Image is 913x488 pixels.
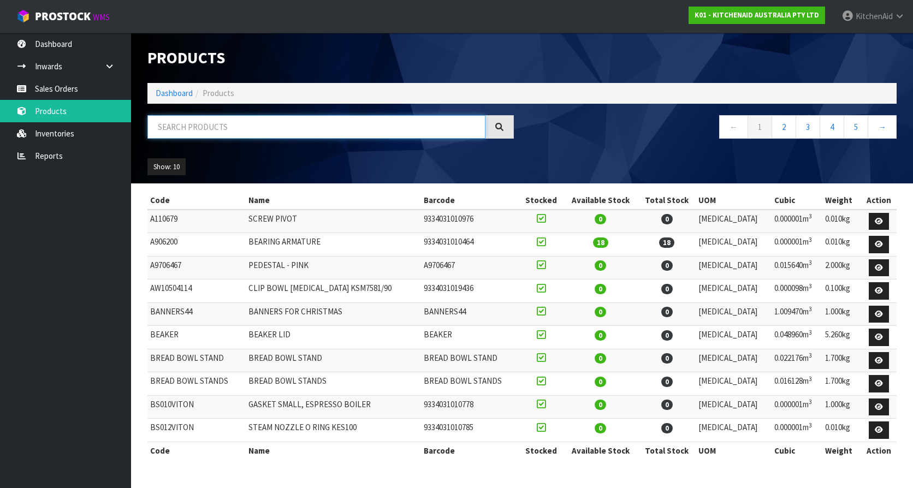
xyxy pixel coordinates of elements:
[638,192,696,209] th: Total Stock
[563,442,638,459] th: Available Stock
[772,349,822,372] td: 0.022176m
[595,284,606,294] span: 0
[822,192,861,209] th: Weight
[772,115,796,139] a: 2
[696,192,772,209] th: UOM
[93,12,110,22] small: WMS
[772,302,822,326] td: 1.009470m
[661,423,673,433] span: 0
[246,279,421,303] td: CLIP BOWL [MEDICAL_DATA] KSM7581/90
[809,305,812,313] sup: 3
[421,279,519,303] td: 9334031019436
[147,302,246,326] td: BANNERS44
[246,302,421,326] td: BANNERS FOR CHRISTMAS
[822,210,861,233] td: 0.010kg
[421,395,519,419] td: 9334031010778
[696,442,772,459] th: UOM
[772,256,822,279] td: 0.015640m
[748,115,772,139] a: 1
[719,115,748,139] a: ←
[772,395,822,419] td: 0.000001m
[246,192,421,209] th: Name
[844,115,868,139] a: 5
[421,326,519,349] td: BEAKER
[809,375,812,383] sup: 3
[593,237,608,248] span: 18
[147,395,246,419] td: BS010VITON
[809,259,812,266] sup: 3
[595,353,606,364] span: 0
[156,88,193,98] a: Dashboard
[519,442,563,459] th: Stocked
[563,192,638,209] th: Available Stock
[519,192,563,209] th: Stocked
[856,11,893,21] span: KitchenAid
[696,419,772,442] td: [MEDICAL_DATA]
[696,210,772,233] td: [MEDICAL_DATA]
[822,256,861,279] td: 2.000kg
[147,419,246,442] td: BS012VITON
[772,210,822,233] td: 0.000001m
[595,214,606,224] span: 0
[35,9,91,23] span: ProStock
[809,282,812,290] sup: 3
[822,279,861,303] td: 0.100kg
[530,115,897,142] nav: Page navigation
[421,233,519,257] td: 9334031010464
[246,349,421,372] td: BREAD BOWL STAND
[246,210,421,233] td: SCREW PIVOT
[147,233,246,257] td: A906200
[696,302,772,326] td: [MEDICAL_DATA]
[147,158,186,176] button: Show: 10
[246,326,421,349] td: BEAKER LID
[246,256,421,279] td: PEDESTAL - PINK
[16,9,30,23] img: cube-alt.png
[809,352,812,359] sup: 3
[203,88,234,98] span: Products
[638,442,696,459] th: Total Stock
[147,115,485,139] input: Search products
[696,326,772,349] td: [MEDICAL_DATA]
[772,419,822,442] td: 0.000001m
[421,442,519,459] th: Barcode
[822,395,861,419] td: 1.000kg
[822,326,861,349] td: 5.260kg
[809,329,812,336] sup: 3
[421,210,519,233] td: 9334031010976
[147,372,246,396] td: BREAD BOWL STANDS
[696,349,772,372] td: [MEDICAL_DATA]
[246,442,421,459] th: Name
[595,377,606,387] span: 0
[421,256,519,279] td: A9706467
[421,349,519,372] td: BREAD BOWL STAND
[421,302,519,326] td: BANNERS44
[822,349,861,372] td: 1.700kg
[246,395,421,419] td: GASKET SMALL, ESPRESSO BOILER
[661,214,673,224] span: 0
[696,256,772,279] td: [MEDICAL_DATA]
[147,210,246,233] td: A110679
[696,233,772,257] td: [MEDICAL_DATA]
[661,284,673,294] span: 0
[809,212,812,220] sup: 3
[796,115,820,139] a: 3
[809,398,812,406] sup: 3
[822,442,861,459] th: Weight
[595,423,606,433] span: 0
[421,419,519,442] td: 9334031010785
[246,372,421,396] td: BREAD BOWL STANDS
[661,260,673,271] span: 0
[661,377,673,387] span: 0
[822,302,861,326] td: 1.000kg
[659,237,674,248] span: 18
[696,279,772,303] td: [MEDICAL_DATA]
[661,400,673,410] span: 0
[809,236,812,243] sup: 3
[820,115,844,139] a: 4
[246,419,421,442] td: STEAM NOZZLE O RING KES100
[696,372,772,396] td: [MEDICAL_DATA]
[147,256,246,279] td: A9706467
[772,326,822,349] td: 0.048960m
[147,442,246,459] th: Code
[661,330,673,341] span: 0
